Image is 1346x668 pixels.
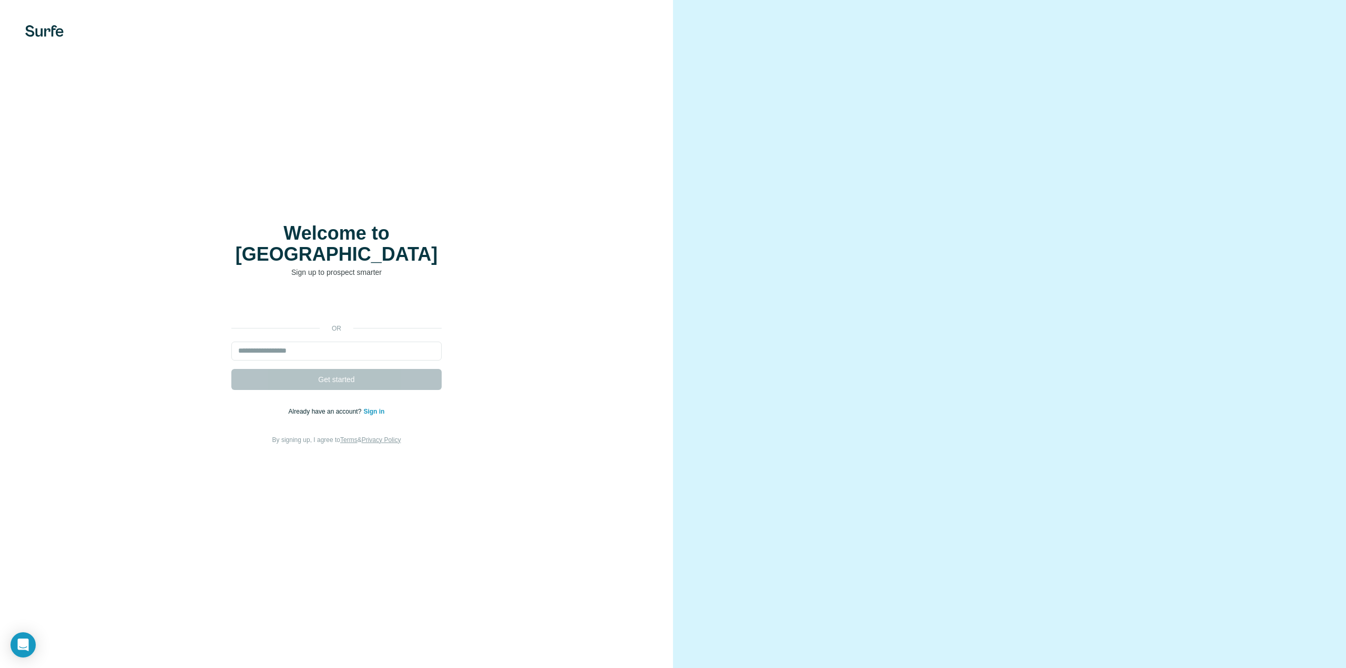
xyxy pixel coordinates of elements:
[289,408,364,415] span: Already have an account?
[362,436,401,444] a: Privacy Policy
[25,25,64,37] img: Surfe's logo
[340,436,358,444] a: Terms
[272,436,401,444] span: By signing up, I agree to &
[11,632,36,657] div: Open Intercom Messenger
[320,324,353,333] p: or
[363,408,384,415] a: Sign in
[231,267,442,278] p: Sign up to prospect smarter
[231,223,442,265] h1: Welcome to [GEOGRAPHIC_DATA]
[226,293,447,316] iframe: Knap til Log ind med Google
